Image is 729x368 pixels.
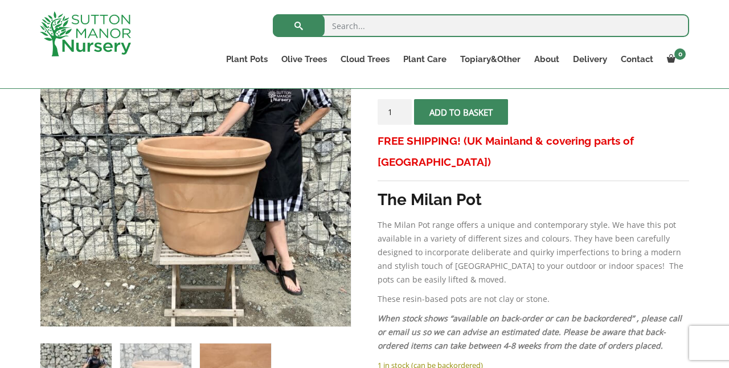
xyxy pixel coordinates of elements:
a: Delivery [566,51,614,67]
a: Cloud Trees [334,51,396,67]
a: Contact [614,51,660,67]
input: Search... [273,14,689,37]
a: Plant Pots [219,51,275,67]
a: Olive Trees [275,51,334,67]
a: 0 [660,51,689,67]
em: When stock shows “available on back-order or can be backordered” , please call or email us so we ... [378,313,682,351]
button: Add to basket [414,99,508,125]
img: logo [40,11,131,56]
a: Plant Care [396,51,453,67]
p: The Milan Pot range offers a unique and contemporary style. We have this pot available in a varie... [378,218,689,287]
span: 0 [674,48,686,60]
a: Topiary&Other [453,51,527,67]
a: About [527,51,566,67]
p: These resin-based pots are not clay or stone. [378,292,689,306]
strong: The Milan Pot [378,190,482,209]
h3: FREE SHIPPING! (UK Mainland & covering parts of [GEOGRAPHIC_DATA]) [378,130,689,173]
input: Product quantity [378,99,412,125]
